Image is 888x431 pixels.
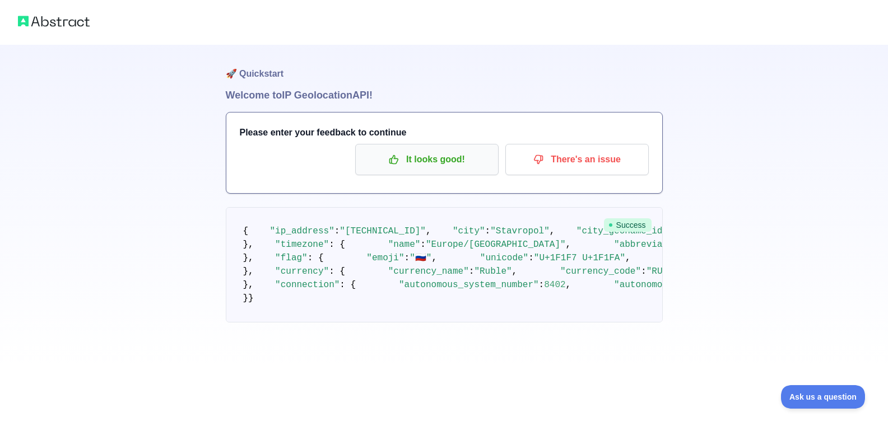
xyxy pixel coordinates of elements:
span: "[TECHNICAL_ID]" [340,226,426,236]
span: "Europe/[GEOGRAPHIC_DATA]" [426,240,566,250]
span: "connection" [275,280,340,290]
span: "autonomous_system_organization" [614,280,786,290]
span: , [550,226,555,236]
span: "abbreviation" [614,240,689,250]
span: , [426,226,431,236]
button: It looks good! [355,144,499,175]
span: : { [329,266,345,277]
span: "timezone" [275,240,329,250]
span: , [512,266,518,277]
span: "currency_name" [388,266,469,277]
span: "🇷🇺" [410,253,431,263]
span: : [334,226,340,236]
span: : [539,280,545,290]
span: , [431,253,437,263]
span: : [641,266,647,277]
span: "ip_address" [270,226,334,236]
span: "Stavropol" [490,226,550,236]
span: "U+1F1F7 U+1F1FA" [534,253,625,263]
span: "unicode" [480,253,528,263]
p: It looks good! [364,150,490,169]
span: "city_geoname_id" [576,226,668,236]
span: "autonomous_system_number" [399,280,539,290]
span: : [528,253,534,263]
iframe: Toggle Customer Support [781,385,866,409]
span: : [485,226,491,236]
span: "RUB" [647,266,673,277]
h1: Welcome to IP Geolocation API! [226,87,663,103]
span: { [243,226,249,236]
span: : [420,240,426,250]
span: "currency_code" [560,266,641,277]
span: 8402 [544,280,565,290]
span: : { [308,253,324,263]
span: : { [340,280,356,290]
span: "flag" [275,253,308,263]
span: "emoji" [366,253,404,263]
span: "city" [453,226,485,236]
img: Abstract logo [18,13,90,29]
button: There's an issue [505,144,649,175]
span: : { [329,240,345,250]
span: : [469,266,475,277]
p: There's an issue [514,150,640,169]
span: "currency" [275,266,329,277]
span: , [566,280,571,290]
span: "Ruble" [474,266,512,277]
h3: Please enter your feedback to continue [240,126,649,139]
span: "name" [388,240,421,250]
h1: 🚀 Quickstart [226,45,663,87]
span: , [625,253,631,263]
span: : [405,253,410,263]
span: , [566,240,571,250]
span: Success [604,218,652,232]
